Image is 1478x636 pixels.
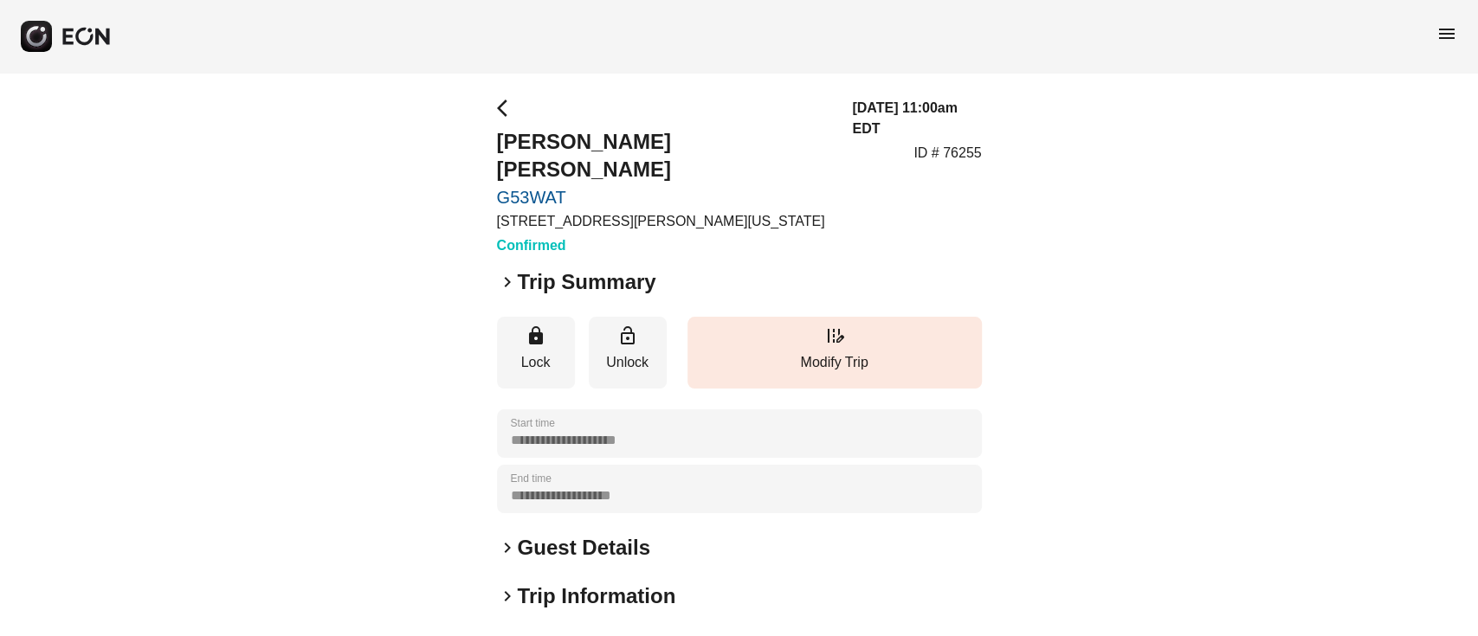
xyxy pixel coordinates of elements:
span: edit_road [824,325,845,346]
p: Lock [506,352,566,373]
h2: [PERSON_NAME] [PERSON_NAME] [497,128,832,183]
a: G53WAT [497,187,832,208]
p: [STREET_ADDRESS][PERSON_NAME][US_STATE] [497,211,832,232]
button: Unlock [589,317,667,389]
span: lock [526,325,546,346]
p: Modify Trip [696,352,973,373]
p: ID # 76255 [913,143,981,164]
span: keyboard_arrow_right [497,537,518,558]
span: keyboard_arrow_right [497,272,518,292]
h2: Guest Details [518,534,650,562]
span: lock_open [617,325,638,346]
h3: Confirmed [497,235,832,256]
span: keyboard_arrow_right [497,586,518,607]
h2: Trip Information [518,582,676,610]
p: Unlock [597,352,658,373]
h2: Trip Summary [518,268,656,296]
button: Lock [497,317,575,389]
h3: [DATE] 11:00am EDT [852,98,981,139]
button: Modify Trip [687,317,982,389]
span: menu [1436,23,1457,44]
span: arrow_back_ios [497,98,518,119]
